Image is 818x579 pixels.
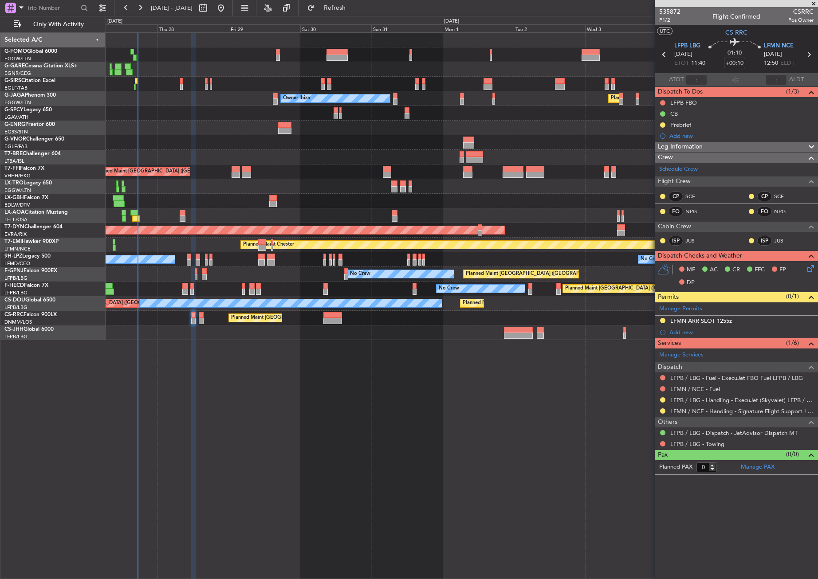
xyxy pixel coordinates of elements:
[4,78,55,83] a: G-SIRSCitation Excel
[674,50,692,59] span: [DATE]
[670,110,678,117] div: CB
[4,283,24,288] span: F-HECD
[674,59,689,68] span: ETOT
[728,49,742,58] span: 01:10
[658,222,691,232] span: Cabin Crew
[764,42,794,51] span: LFMN NCE
[4,107,52,113] a: G-SPCYLegacy 650
[658,338,681,348] span: Services
[4,312,24,317] span: CS-RRC
[741,463,775,472] a: Manage PAX
[658,417,677,427] span: Others
[659,7,680,16] span: 535872
[4,137,26,142] span: G-VNOR
[4,78,21,83] span: G-SIRS
[300,24,372,32] div: Sat 30
[4,180,52,186] a: LX-TROLegacy 650
[757,207,772,216] div: FO
[658,153,673,163] span: Crew
[670,396,814,404] a: LFPB / LBG - Handling - ExecuJet (Skyvalet) LFPB / LBG
[4,158,24,164] a: LTBA/ISL
[4,137,64,142] a: G-VNORChallenger 650
[659,351,704,360] a: Manage Services
[786,87,799,96] span: (1/3)
[669,207,683,216] div: FO
[23,21,94,27] span: Only With Activity
[658,450,668,460] span: Pax
[4,93,56,98] a: G-JAGAPhenom 300
[4,172,31,179] a: VHHH/HKG
[4,216,28,223] a: LELL/QSA
[10,17,96,31] button: Only With Activity
[565,282,705,295] div: Planned Maint [GEOGRAPHIC_DATA] ([GEOGRAPHIC_DATA])
[4,297,55,303] a: CS-DOUGlobal 6500
[4,180,24,186] span: LX-TRO
[4,304,28,311] a: LFPB/LBG
[243,238,294,251] div: Planned Maint Chester
[4,260,30,267] a: LFMD/CEQ
[670,407,814,415] a: LFMN / NCE - Handling - Signature Flight Support LFMN / NCE
[316,5,354,11] span: Refresh
[789,75,804,84] span: ALDT
[4,224,24,230] span: T7-DYN
[229,24,300,32] div: Fri 29
[659,305,702,313] a: Manage Permits
[4,70,31,77] a: EGNR/CEG
[4,224,63,230] a: T7-DYNChallenger 604
[4,195,48,200] a: LX-GBHFalcon 7X
[4,93,25,98] span: G-JAGA
[611,92,751,105] div: Planned Maint [GEOGRAPHIC_DATA] ([GEOGRAPHIC_DATA])
[4,246,31,252] a: LFMN/NCE
[38,297,178,310] div: Planned Maint [GEOGRAPHIC_DATA] ([GEOGRAPHIC_DATA])
[4,239,22,244] span: T7-EMI
[463,297,602,310] div: Planned Maint [GEOGRAPHIC_DATA] ([GEOGRAPHIC_DATA])
[4,85,28,91] a: EGLF/FAB
[4,151,61,156] a: T7-BREChallenger 604
[712,12,760,21] div: Flight Confirmed
[439,282,459,295] div: No Crew
[4,166,44,171] a: T7-FFIFalcon 7X
[4,254,51,259] a: 9H-LPZLegacy 500
[670,385,720,393] a: LFMN / NCE - Fuel
[674,42,700,51] span: LFPB LBG
[757,236,772,246] div: ISP
[4,297,25,303] span: CS-DOU
[725,28,747,37] span: CS-RRC
[658,176,691,187] span: Flight Crew
[151,4,193,12] span: [DATE] - [DATE]
[4,275,28,282] a: LFPB/LBG
[444,18,459,25] div: [DATE]
[443,24,514,32] div: Mon 1
[764,50,782,59] span: [DATE]
[685,237,705,245] a: JUS
[669,132,814,140] div: Add new
[87,24,158,32] div: Wed 27
[4,99,31,106] a: EGGW/LTN
[350,267,370,281] div: No Crew
[670,429,798,437] a: LFPB / LBG - Dispatch - JetAdvisor Dispatch MT
[4,49,57,54] a: G-FOMOGlobal 6000
[670,317,732,325] div: LFMN ARR SLOT 1255z
[669,329,814,336] div: Add new
[4,114,28,121] a: LGAV/ATH
[4,327,54,332] a: CS-JHHGlobal 6000
[4,268,24,274] span: F-GPNJ
[788,7,814,16] span: CSRRC
[4,210,25,215] span: LX-AOA
[685,192,705,200] a: SCF
[657,27,672,35] button: UTC
[774,192,794,200] a: SCF
[4,187,31,194] a: EGGW/LTN
[4,129,28,135] a: EGSS/STN
[670,374,803,382] a: LFPB / LBG - Fuel - ExecuJet FBO Fuel LFPB / LBG
[670,121,691,129] div: Prebrief
[641,253,661,266] div: No Crew
[774,207,794,215] a: NPG
[4,239,59,244] a: T7-EMIHawker 900XP
[157,24,229,32] div: Thu 28
[466,267,606,281] div: Planned Maint [GEOGRAPHIC_DATA] ([GEOGRAPHIC_DATA])
[669,192,683,201] div: CP
[687,266,695,274] span: MF
[4,151,23,156] span: T7-BRE
[757,192,772,201] div: CP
